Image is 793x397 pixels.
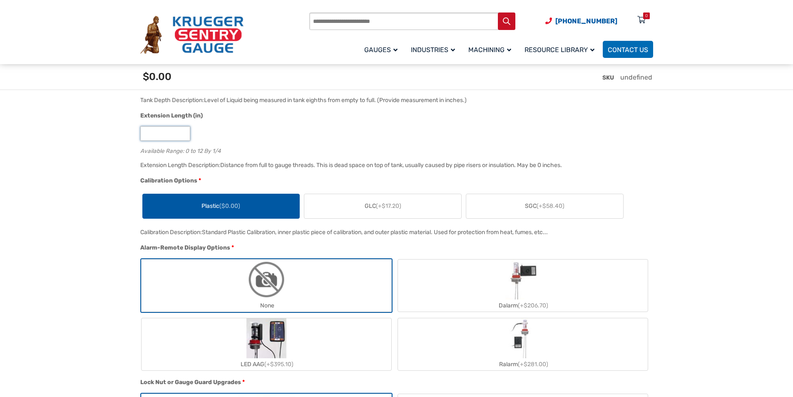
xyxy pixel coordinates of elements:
[411,46,455,54] span: Industries
[406,40,463,59] a: Industries
[242,378,245,387] abbr: required
[537,202,564,210] span: (+$58.40)
[140,379,241,386] span: Lock Nut or Gauge Guard Upgrades
[231,243,234,252] abbr: required
[264,361,293,368] span: (+$395.10)
[204,97,467,104] div: Level of Liquid being measured in tank eighths from empty to full. (Provide measurement in inches.)
[140,177,197,184] span: Calibration Options
[142,300,391,312] div: None
[468,46,511,54] span: Machining
[140,16,244,54] img: Krueger Sentry Gauge
[142,318,391,370] label: LED AAG
[201,202,240,210] span: Plastic
[219,202,240,210] span: ($0.00)
[140,97,204,104] span: Tank Depth Description:
[142,260,391,312] label: None
[463,40,520,59] a: Machining
[365,202,401,210] span: GLC
[398,300,648,312] div: Dalarm
[398,260,648,312] label: Dalarm
[398,358,648,370] div: Ralarm
[525,202,564,210] span: SGC
[603,41,653,58] a: Contact Us
[518,302,548,309] span: (+$206.70)
[142,358,391,370] div: LED AAG
[364,46,398,54] span: Gauges
[608,46,648,54] span: Contact Us
[140,229,202,236] span: Calibration Description:
[520,40,603,59] a: Resource Library
[140,244,230,251] span: Alarm-Remote Display Options
[140,162,220,169] span: Extension Length Description:
[620,73,652,81] span: undefined
[199,176,201,185] abbr: required
[602,74,614,81] span: SKU
[525,46,594,54] span: Resource Library
[398,318,648,370] label: Ralarm
[140,146,649,154] div: Available Range: 0 to 12 By 1/4
[220,162,562,169] div: Distance from full to gauge threads. This is dead space on top of tank, usually caused by pipe ri...
[202,229,548,236] div: Standard Plastic Calibration, inner plastic piece of calibration, and outer plastic material. Use...
[645,12,648,19] div: 0
[376,202,401,210] span: (+$17.20)
[140,112,203,119] span: Extension Length (in)
[359,40,406,59] a: Gauges
[545,16,617,26] a: Phone Number (920) 434-8860
[518,361,548,368] span: (+$281.00)
[555,17,617,25] span: [PHONE_NUMBER]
